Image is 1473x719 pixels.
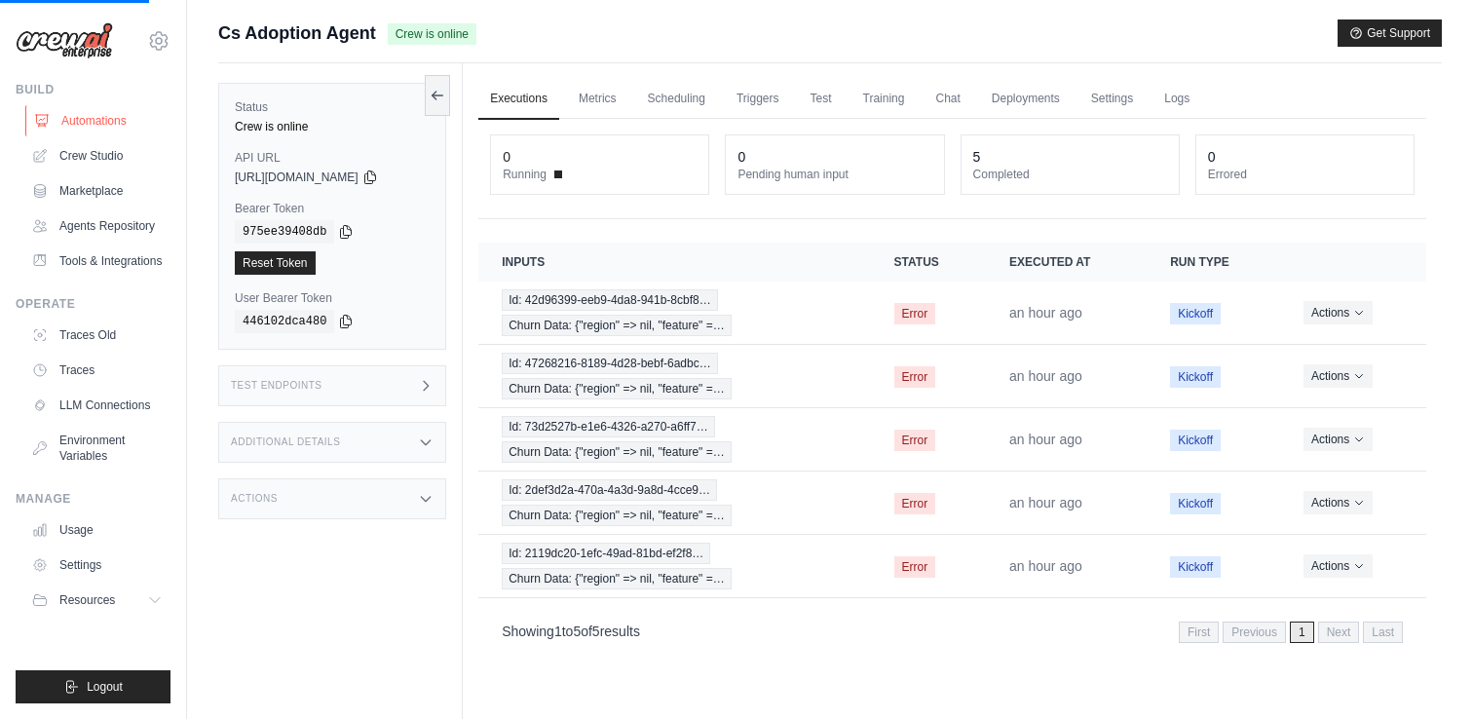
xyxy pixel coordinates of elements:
[737,147,745,167] div: 0
[502,622,640,641] p: Showing to of results
[973,147,981,167] div: 5
[894,303,936,324] span: Error
[502,479,717,501] span: Id: 2def3d2a-470a-4a3d-9a8d-4cce9…
[502,416,715,437] span: Id: 73d2527b-e1e6-4326-a270-a6ff7…
[1009,305,1082,321] time: September 27, 2025 at 10:42 PDT
[502,289,847,336] a: View execution details for Id
[502,353,718,374] span: Id: 47268216-8189-4d28-bebf-6adbc…
[231,493,278,505] h3: Actions
[1179,622,1219,643] span: First
[231,380,322,392] h3: Test Endpoints
[986,243,1147,282] th: Executed at
[1079,79,1145,120] a: Settings
[59,592,115,608] span: Resources
[16,296,170,312] div: Operate
[235,220,334,244] code: 975ee39408db
[1147,243,1280,282] th: Run Type
[871,243,986,282] th: Status
[592,624,600,639] span: 5
[23,585,170,616] button: Resources
[23,425,170,472] a: Environment Variables
[924,79,971,120] a: Chat
[87,679,123,695] span: Logout
[1009,495,1082,511] time: September 27, 2025 at 10:42 PDT
[502,479,847,526] a: View execution details for Id
[1338,19,1442,47] button: Get Support
[502,289,718,311] span: Id: 42d96399-eeb9-4da8-941b-8cbf8…
[503,147,510,167] div: 0
[502,568,732,589] span: Churn Data: {"region" => nil, "feature" =…
[235,119,430,134] div: Crew is online
[218,19,376,47] span: Cs Adoption Agent
[1009,558,1082,574] time: September 27, 2025 at 10:42 PDT
[235,201,430,216] label: Bearer Token
[23,175,170,207] a: Marketplace
[1303,301,1373,324] button: Actions for execution
[23,549,170,581] a: Settings
[1170,366,1221,388] span: Kickoff
[16,670,170,703] button: Logout
[1223,622,1286,643] span: Previous
[25,105,172,136] a: Automations
[478,79,559,120] a: Executions
[1208,147,1216,167] div: 0
[235,251,316,275] a: Reset Token
[235,170,359,185] span: [URL][DOMAIN_NAME]
[502,378,732,399] span: Churn Data: {"region" => nil, "feature" =…
[23,246,170,277] a: Tools & Integrations
[554,624,562,639] span: 1
[478,243,1426,656] section: Crew executions table
[235,290,430,306] label: User Bearer Token
[23,355,170,386] a: Traces
[1179,622,1403,643] nav: Pagination
[894,366,936,388] span: Error
[1303,364,1373,388] button: Actions for execution
[894,493,936,514] span: Error
[567,79,628,120] a: Metrics
[1303,428,1373,451] button: Actions for execution
[502,315,732,336] span: Churn Data: {"region" => nil, "feature" =…
[23,320,170,351] a: Traces Old
[478,243,870,282] th: Inputs
[1363,622,1403,643] span: Last
[1170,430,1221,451] span: Kickoff
[573,624,581,639] span: 5
[973,167,1167,182] dt: Completed
[23,390,170,421] a: LLM Connections
[725,79,791,120] a: Triggers
[231,436,340,448] h3: Additional Details
[894,430,936,451] span: Error
[1376,625,1473,719] iframe: Chat Widget
[894,556,936,578] span: Error
[23,210,170,242] a: Agents Repository
[502,353,847,399] a: View execution details for Id
[503,167,547,182] span: Running
[502,416,847,463] a: View execution details for Id
[23,514,170,546] a: Usage
[1290,622,1314,643] span: 1
[980,79,1072,120] a: Deployments
[502,441,732,463] span: Churn Data: {"region" => nil, "feature" =…
[851,79,917,120] a: Training
[1318,622,1360,643] span: Next
[16,491,170,507] div: Manage
[478,606,1426,656] nav: Pagination
[388,23,476,45] span: Crew is online
[16,82,170,97] div: Build
[1303,554,1373,578] button: Actions for execution
[1170,493,1221,514] span: Kickoff
[737,167,931,182] dt: Pending human input
[23,140,170,171] a: Crew Studio
[235,310,334,333] code: 446102dca480
[1170,303,1221,324] span: Kickoff
[502,543,847,589] a: View execution details for Id
[1303,491,1373,514] button: Actions for execution
[1009,368,1082,384] time: September 27, 2025 at 10:42 PDT
[636,79,717,120] a: Scheduling
[235,99,430,115] label: Status
[235,150,430,166] label: API URL
[1009,432,1082,447] time: September 27, 2025 at 10:42 PDT
[16,22,113,59] img: Logo
[799,79,844,120] a: Test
